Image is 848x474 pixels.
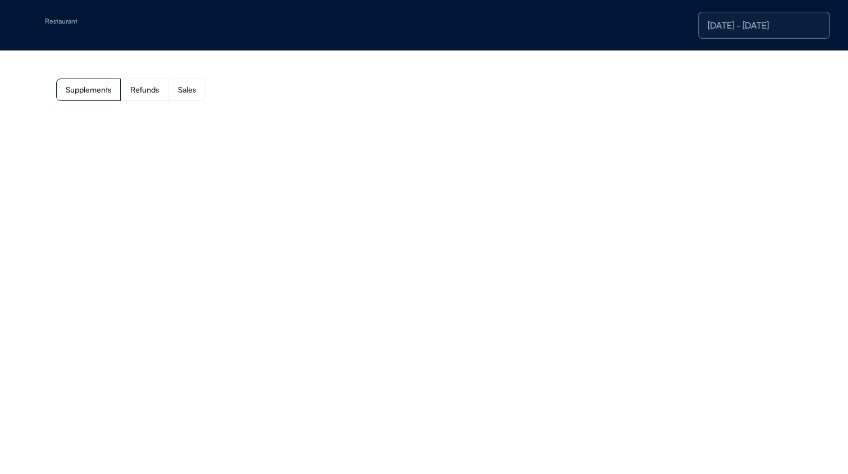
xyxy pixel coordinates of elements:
div: Restaurant [45,18,186,25]
div: Refunds [130,86,159,94]
img: yH5BAEAAAAALAAAAAABAAEAAAIBRAA7 [22,16,40,34]
div: Sales [178,86,196,94]
div: Supplements [66,86,111,94]
div: [DATE] - [DATE] [708,21,820,30]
